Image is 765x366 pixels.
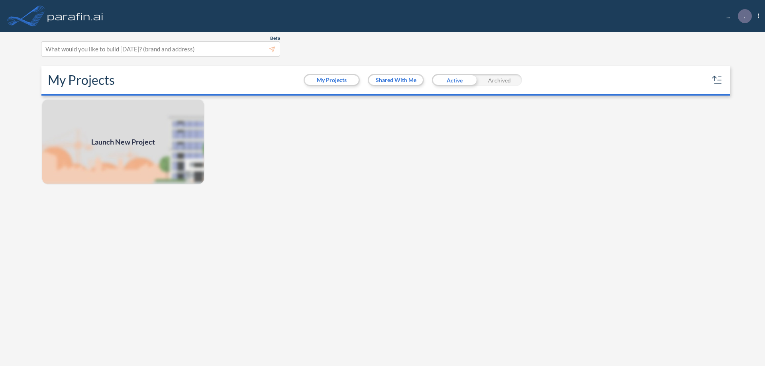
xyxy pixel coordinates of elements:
[714,9,759,23] div: ...
[91,137,155,147] span: Launch New Project
[46,8,105,24] img: logo
[432,74,477,86] div: Active
[744,12,745,20] p: .
[305,75,359,85] button: My Projects
[711,74,724,86] button: sort
[41,99,205,185] img: add
[477,74,522,86] div: Archived
[270,35,280,41] span: Beta
[369,75,423,85] button: Shared With Me
[48,72,115,88] h2: My Projects
[41,99,205,185] a: Launch New Project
